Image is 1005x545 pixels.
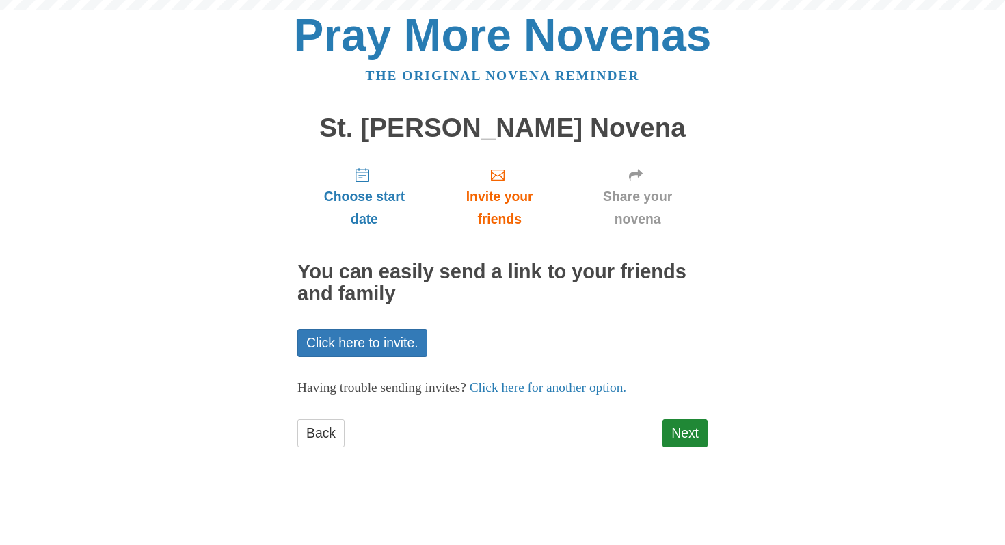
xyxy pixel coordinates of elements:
h1: St. [PERSON_NAME] Novena [297,114,708,143]
span: Invite your friends [445,185,554,230]
a: Choose start date [297,156,431,237]
a: The original novena reminder [366,68,640,83]
span: Having trouble sending invites? [297,380,466,395]
a: Back [297,419,345,447]
a: Invite your friends [431,156,567,237]
a: Share your novena [567,156,708,237]
h2: You can easily send a link to your friends and family [297,261,708,305]
a: Click here for another option. [470,380,627,395]
span: Choose start date [311,185,418,230]
a: Next [662,419,708,447]
a: Pray More Novenas [294,10,712,60]
a: Click here to invite. [297,329,427,357]
span: Share your novena [581,185,694,230]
